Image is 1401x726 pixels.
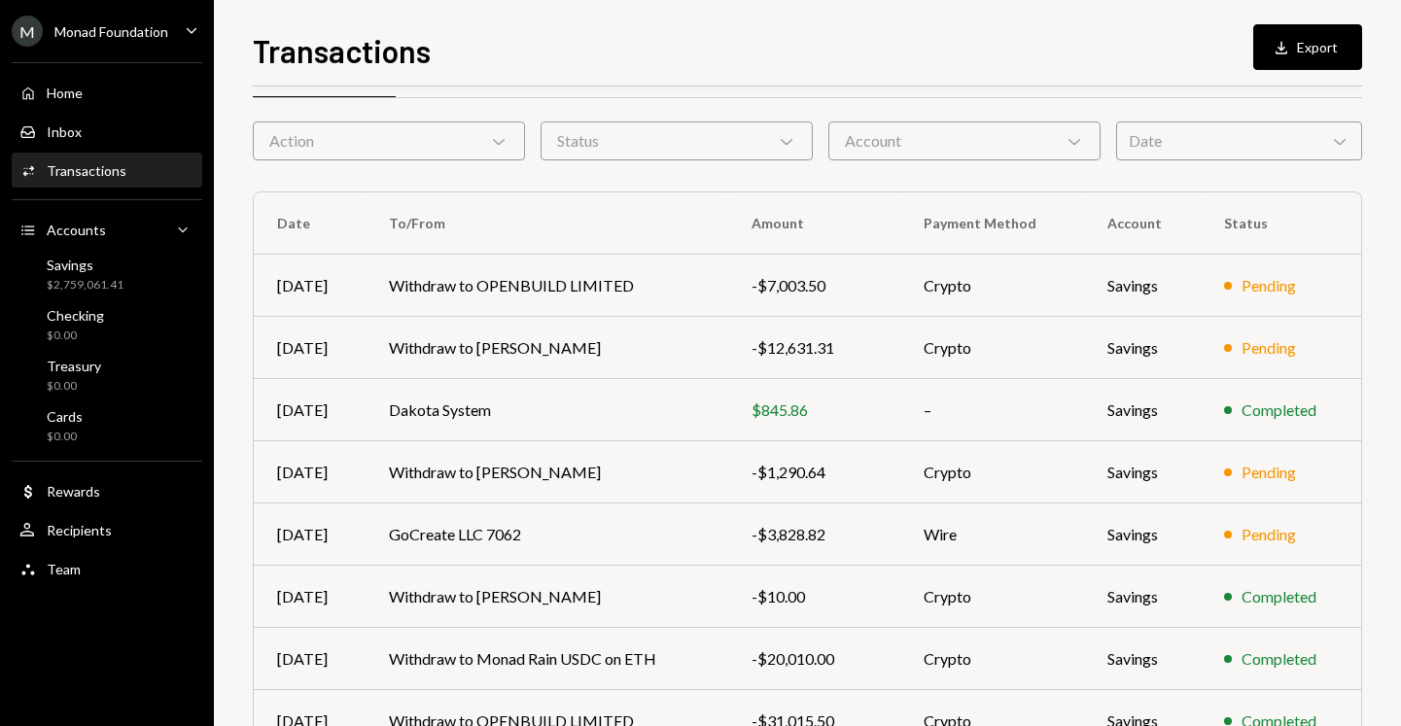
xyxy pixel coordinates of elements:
div: -$1,290.64 [752,461,878,484]
div: $0.00 [47,429,83,445]
a: Rewards [12,473,202,508]
a: Treasury$0.00 [12,352,202,398]
div: [DATE] [277,585,342,608]
div: Team [47,561,81,577]
div: -$10.00 [752,585,878,608]
td: Crypto [900,255,1084,317]
th: Date [254,192,366,255]
a: Savings$2,759,061.41 [12,251,202,297]
td: Savings [1084,317,1201,379]
a: Recipients [12,512,202,547]
a: Team [12,551,202,586]
td: Crypto [900,628,1084,690]
div: [DATE] [277,336,342,360]
th: Status [1201,192,1361,255]
h1: Transactions [253,31,431,70]
td: Withdraw to [PERSON_NAME] [366,441,727,503]
td: Withdraw to [PERSON_NAME] [366,566,727,628]
div: Inbox [47,123,82,140]
td: Withdraw to Monad Rain USDC on ETH [366,628,727,690]
div: Account [828,121,1101,160]
div: M [12,16,43,47]
div: Transactions [47,162,126,179]
div: Completed [1242,585,1316,608]
td: Savings [1084,379,1201,441]
div: Recipients [47,522,112,538]
div: Checking [47,307,104,324]
a: Transactions [12,153,202,188]
div: [DATE] [277,398,342,422]
div: Home [47,85,83,101]
td: Savings [1084,503,1201,566]
div: Date [1116,121,1362,160]
td: Wire [900,503,1084,566]
a: Accounts [12,212,202,247]
td: Withdraw to [PERSON_NAME] [366,317,727,379]
div: Pending [1242,461,1296,484]
div: $0.00 [47,328,104,344]
div: [DATE] [277,647,342,671]
button: Export [1253,24,1362,70]
div: -$20,010.00 [752,647,878,671]
a: Home [12,75,202,110]
div: Rewards [47,483,100,500]
th: Payment Method [900,192,1084,255]
td: Crypto [900,441,1084,503]
th: Account [1084,192,1201,255]
td: Savings [1084,255,1201,317]
th: To/From [366,192,727,255]
td: Savings [1084,628,1201,690]
div: $2,759,061.41 [47,277,123,294]
div: Pending [1242,274,1296,297]
div: Status [541,121,813,160]
td: Savings [1084,441,1201,503]
div: Savings [47,257,123,273]
div: -$12,631.31 [752,336,878,360]
div: Pending [1242,336,1296,360]
a: Cards$0.00 [12,402,202,449]
a: Checking$0.00 [12,301,202,348]
td: Withdraw to OPENBUILD LIMITED [366,255,727,317]
td: Crypto [900,566,1084,628]
div: Completed [1242,398,1316,422]
div: Monad Foundation [54,23,168,40]
div: Accounts [47,222,106,238]
th: Amount [728,192,901,255]
a: Inbox [12,114,202,149]
td: Crypto [900,317,1084,379]
div: [DATE] [277,523,342,546]
div: [DATE] [277,274,342,297]
div: $845.86 [752,398,878,422]
td: – [900,379,1084,441]
div: $0.00 [47,378,101,395]
td: GoCreate LLC 7062 [366,503,727,566]
div: Pending [1242,523,1296,546]
td: Dakota System [366,379,727,441]
div: [DATE] [277,461,342,484]
div: Completed [1242,647,1316,671]
div: -$7,003.50 [752,274,878,297]
div: Treasury [47,358,101,374]
td: Savings [1084,566,1201,628]
div: -$3,828.82 [752,523,878,546]
div: Action [253,121,525,160]
div: Cards [47,408,83,425]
